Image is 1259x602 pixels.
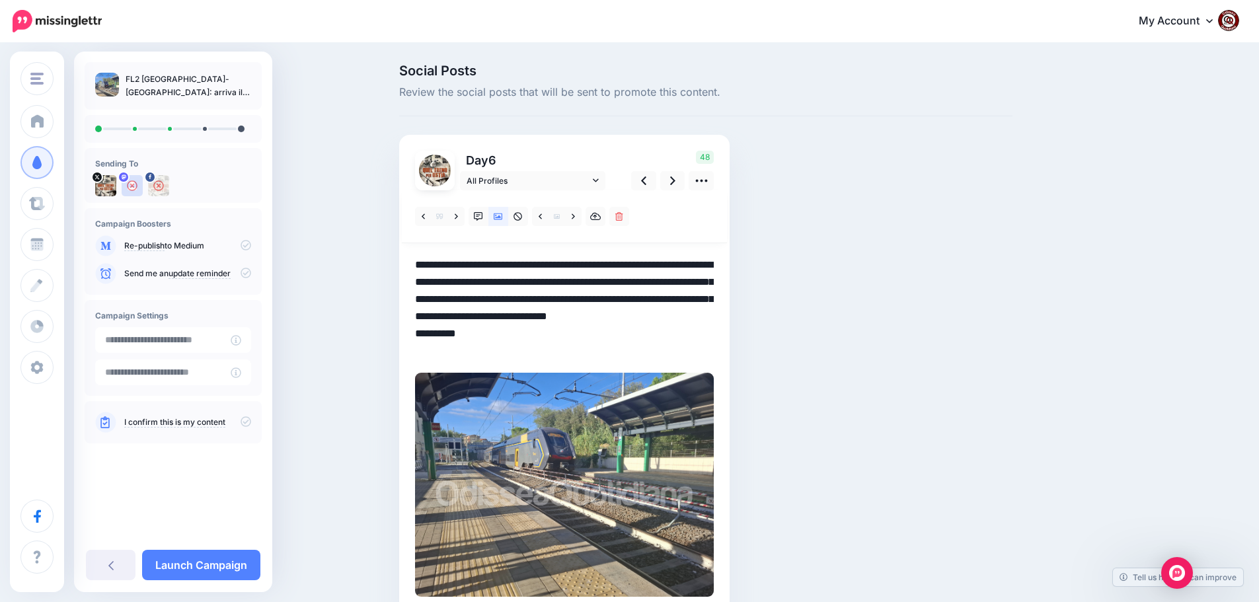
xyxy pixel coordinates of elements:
[124,241,165,251] a: Re-publish
[124,268,251,280] p: Send me an
[95,73,119,96] img: 962d77496f64b30cad391a20ec36a0ae_thumb.jpg
[13,10,102,32] img: Missinglettr
[95,175,116,196] img: uTTNWBrh-84924.jpeg
[122,175,143,196] img: user_default_image.png
[1113,568,1243,586] a: Tell us how we can improve
[419,155,451,186] img: uTTNWBrh-84924.jpeg
[148,175,169,196] img: 463453305_2684324355074873_6393692129472495966_n-bsa154739.jpg
[30,73,44,85] img: menu.png
[399,64,1012,77] span: Social Posts
[467,174,590,188] span: All Profiles
[95,219,251,229] h4: Campaign Boosters
[95,311,251,320] h4: Campaign Settings
[124,240,251,252] p: to Medium
[460,151,607,170] p: Day
[460,171,605,190] a: All Profiles
[1125,5,1239,38] a: My Account
[696,151,714,164] span: 48
[126,73,251,99] p: FL2 [GEOGRAPHIC_DATA]-[GEOGRAPHIC_DATA]: arriva il raddoppio ma le attese non migliorano
[124,417,225,428] a: I confirm this is my content
[488,153,496,167] span: 6
[399,84,1012,101] span: Review the social posts that will be sent to promote this content.
[415,373,714,597] img: 3f220221ce3b7f263c7d94d76e03af57.jpg
[95,159,251,169] h4: Sending To
[1161,557,1193,589] div: Open Intercom Messenger
[169,268,231,279] a: update reminder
